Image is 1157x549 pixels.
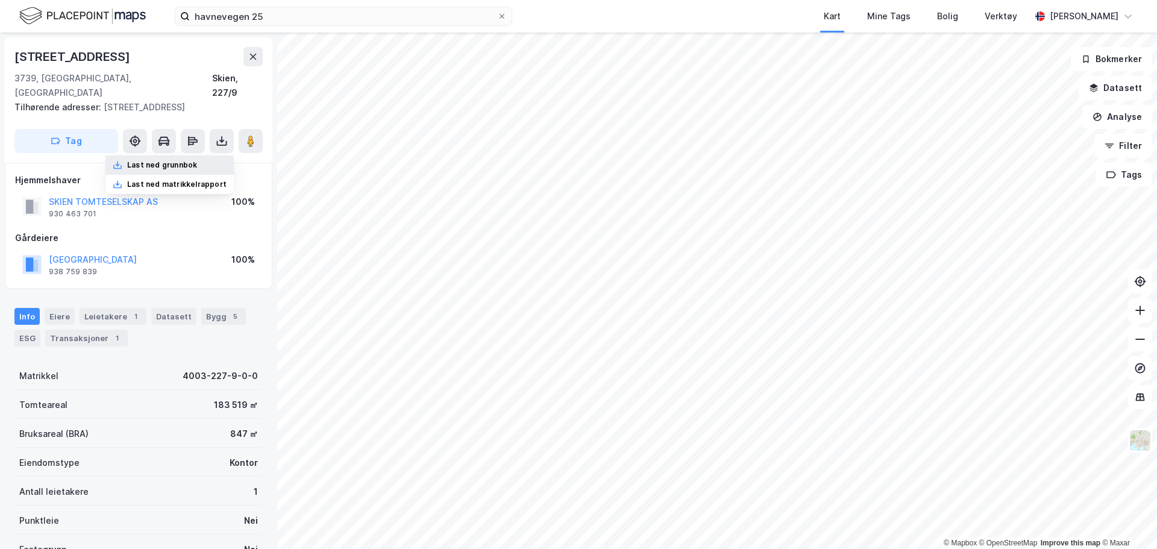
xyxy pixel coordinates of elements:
[19,5,146,27] img: logo.f888ab2527a4732fd821a326f86c7f29.svg
[14,102,104,112] span: Tilhørende adresser:
[14,330,40,347] div: ESG
[212,71,263,100] div: Skien, 227/9
[14,129,118,153] button: Tag
[1094,134,1152,158] button: Filter
[130,310,142,322] div: 1
[1097,491,1157,549] iframe: Chat Widget
[49,267,97,277] div: 938 759 839
[1096,163,1152,187] button: Tags
[19,369,58,383] div: Matrikkel
[15,231,262,245] div: Gårdeiere
[229,310,241,322] div: 5
[151,308,196,325] div: Datasett
[231,253,255,267] div: 100%
[1129,429,1152,452] img: Z
[230,456,258,470] div: Kontor
[19,398,67,412] div: Tomteareal
[214,398,258,412] div: 183 519 ㎡
[14,100,253,115] div: [STREET_ADDRESS]
[80,308,146,325] div: Leietakere
[183,369,258,383] div: 4003-227-9-0-0
[19,456,80,470] div: Eiendomstype
[254,485,258,499] div: 1
[201,308,246,325] div: Bygg
[45,330,128,347] div: Transaksjoner
[1082,105,1152,129] button: Analyse
[244,513,258,528] div: Nei
[944,539,977,547] a: Mapbox
[937,9,958,24] div: Bolig
[824,9,841,24] div: Kart
[867,9,911,24] div: Mine Tags
[15,173,262,187] div: Hjemmelshaver
[979,539,1038,547] a: OpenStreetMap
[45,308,75,325] div: Eiere
[14,71,212,100] div: 3739, [GEOGRAPHIC_DATA], [GEOGRAPHIC_DATA]
[127,160,197,170] div: Last ned grunnbok
[111,332,123,344] div: 1
[19,427,89,441] div: Bruksareal (BRA)
[231,195,255,209] div: 100%
[1041,539,1100,547] a: Improve this map
[127,180,227,189] div: Last ned matrikkelrapport
[19,485,89,499] div: Antall leietakere
[985,9,1017,24] div: Verktøy
[190,7,497,25] input: Søk på adresse, matrikkel, gårdeiere, leietakere eller personer
[49,209,96,219] div: 930 463 701
[14,308,40,325] div: Info
[230,427,258,441] div: 847 ㎡
[1071,47,1152,71] button: Bokmerker
[1079,76,1152,100] button: Datasett
[14,47,133,66] div: [STREET_ADDRESS]
[1050,9,1118,24] div: [PERSON_NAME]
[19,513,59,528] div: Punktleie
